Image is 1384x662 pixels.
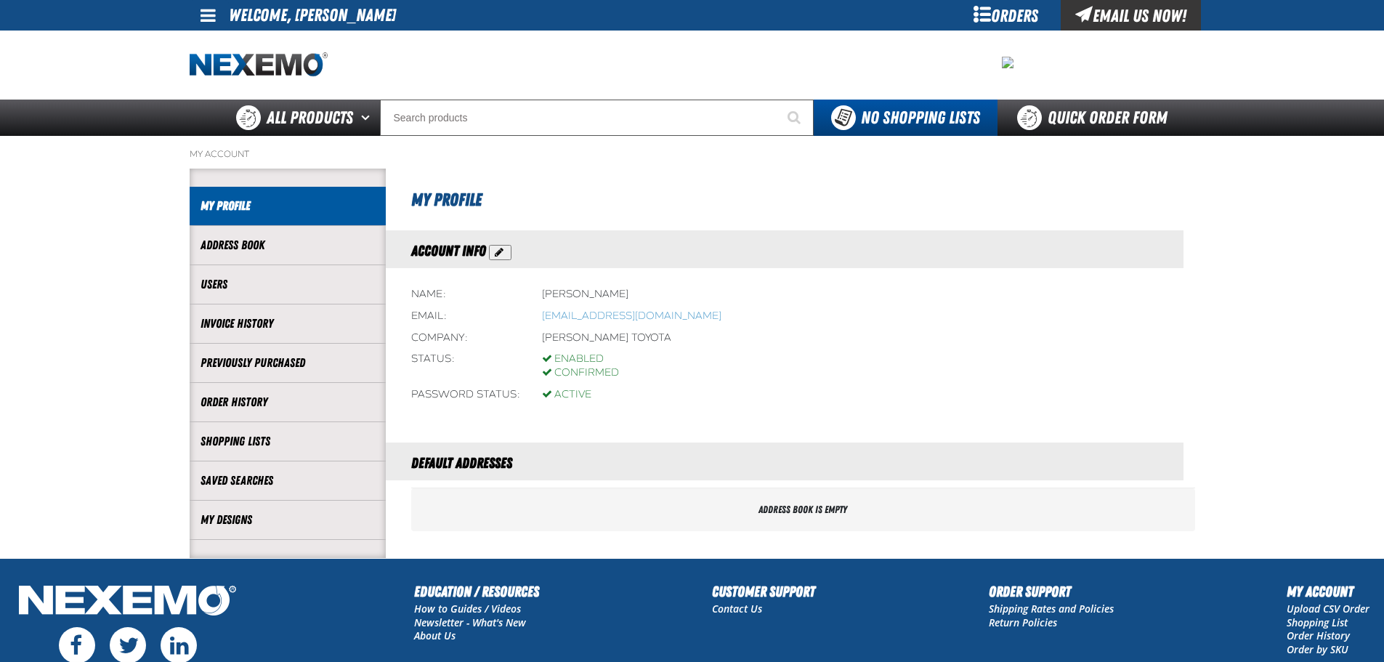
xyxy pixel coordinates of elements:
a: Shipping Rates and Policies [989,602,1114,615]
span: Default Addresses [411,454,512,472]
div: Email [411,310,520,323]
a: Users [201,276,375,293]
img: Nexemo Logo [15,581,240,623]
div: Enabled [542,352,619,366]
button: Open All Products pages [356,100,380,136]
button: Start Searching [777,100,814,136]
a: How to Guides / Videos [414,602,521,615]
a: My Designs [201,512,375,528]
a: Opens a default email client to write an email to vtoreceptionist@vtaig.com [542,310,721,322]
span: Account Info [411,242,486,259]
span: No Shopping Lists [861,108,980,128]
div: [PERSON_NAME] [542,288,628,302]
bdo: [EMAIL_ADDRESS][DOMAIN_NAME] [542,310,721,322]
div: Name [411,288,520,302]
div: [PERSON_NAME] Toyota [542,331,671,345]
div: Active [542,388,591,402]
a: Address Book [201,237,375,254]
a: Quick Order Form [997,100,1194,136]
div: Confirmed [542,366,619,380]
a: Contact Us [712,602,762,615]
div: Address book is empty [411,488,1195,531]
span: My Profile [411,190,482,210]
a: Saved Searches [201,472,375,489]
a: Invoice History [201,315,375,332]
a: Order History [1287,629,1350,642]
a: Order History [201,394,375,411]
div: Status [411,352,520,380]
div: Company [411,331,520,345]
a: Upload CSV Order [1287,602,1369,615]
button: You do not have available Shopping Lists. Open to Create a New List [814,100,997,136]
a: About Us [414,629,456,642]
nav: Breadcrumbs [190,148,1195,160]
h2: Education / Resources [414,581,539,602]
span: All Products [267,105,353,131]
img: 2478c7e4e0811ca5ea97a8c95d68d55a.jpeg [1002,57,1013,68]
a: Shopping List [1287,615,1348,629]
input: Search [380,100,814,136]
a: My Profile [201,198,375,214]
a: My Account [190,148,249,160]
a: Return Policies [989,615,1057,629]
a: Previously Purchased [201,355,375,371]
a: Newsletter - What's New [414,615,526,629]
h2: Customer Support [712,581,815,602]
h2: My Account [1287,581,1369,602]
a: Home [190,52,328,78]
a: Shopping Lists [201,433,375,450]
a: Order by SKU [1287,642,1348,656]
button: Action Edit Account Information [489,245,511,260]
h2: Order Support [989,581,1114,602]
div: Password status [411,388,520,402]
img: Nexemo logo [190,52,328,78]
